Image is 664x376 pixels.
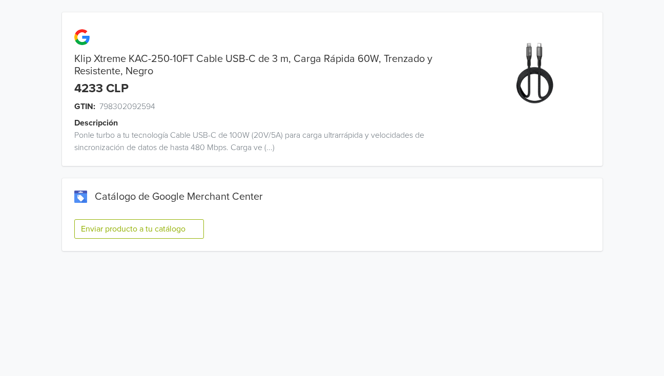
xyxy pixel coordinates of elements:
[62,129,467,154] div: Ponle turbo a tu tecnología Cable USB-C de 100W (20V/5A) para carga ultrarrápida y velocidades de...
[99,100,155,113] span: 798302092594
[74,117,480,129] div: Descripción
[496,33,573,110] img: product_image
[62,53,467,77] div: Klip Xtreme KAC-250-10FT Cable USB-C de 3 m, Carga Rápida 60W, Trenzado y Resistente, Negro
[74,191,590,203] div: Catálogo de Google Merchant Center
[74,100,95,113] span: GTIN:
[74,219,204,239] button: Enviar producto a tu catálogo
[74,81,129,96] div: 4233 CLP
